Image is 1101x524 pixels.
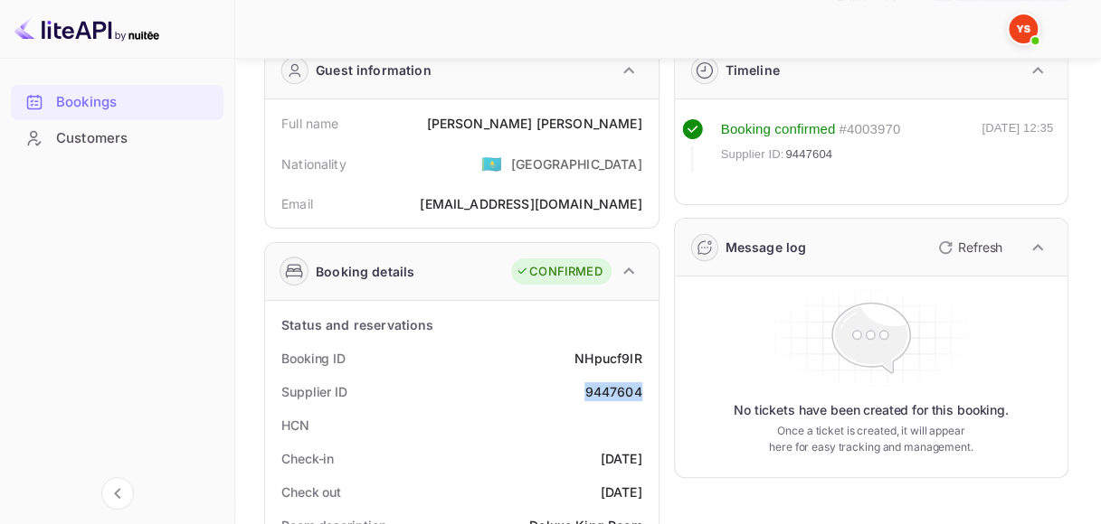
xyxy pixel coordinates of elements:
div: Check-in [281,449,334,468]
div: Bookings [56,92,214,113]
div: Guest information [316,61,432,80]
img: LiteAPI logo [14,14,159,43]
div: Message log [726,238,807,257]
button: Collapse navigation [101,477,134,510]
div: [GEOGRAPHIC_DATA] [511,154,642,173]
div: Booking ID [281,349,346,368]
p: No tickets have been created for this booking. [734,401,1009,419]
a: Bookings [11,85,223,118]
div: [DATE] [601,449,642,468]
span: United States [481,147,502,180]
div: [DATE] [601,482,642,501]
div: Full name [281,114,338,133]
div: CONFIRMED [516,263,602,281]
div: [DATE] 12:35 [982,119,1053,172]
div: 9447604 [584,382,641,401]
div: Booking confirmed [721,119,836,140]
div: Customers [11,121,223,156]
div: Booking details [316,262,414,281]
button: Refresh [927,233,1010,262]
span: 9447604 [785,145,832,164]
div: Status and reservations [281,315,433,334]
div: # 4003970 [839,119,900,140]
div: Email [281,194,313,213]
div: Bookings [11,85,223,120]
div: NHpucf9IR [574,349,641,368]
div: Customers [56,128,214,149]
img: Yandex Support [1009,14,1038,43]
div: Nationality [281,154,346,173]
div: HCN [281,416,309,435]
p: Refresh [958,238,1002,257]
div: Timeline [726,61,780,80]
div: [PERSON_NAME] [PERSON_NAME] [426,114,641,133]
div: Supplier ID [281,382,347,401]
span: Supplier ID: [721,145,784,164]
div: [EMAIL_ADDRESS][DOMAIN_NAME] [420,194,641,213]
p: Once a ticket is created, it will appear here for easy tracking and management. [767,423,975,455]
a: Customers [11,121,223,154]
div: Check out [281,482,341,501]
